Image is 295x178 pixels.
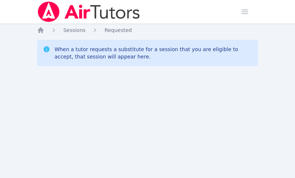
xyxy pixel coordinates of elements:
a: Sessions [63,26,86,34]
img: Air Tutors [37,1,141,22]
span: Requested [104,27,132,33]
span: Sessions [63,27,86,33]
div: When a tutor requests a substitute for a session that you are eligible to accept, that session wi... [55,46,252,60]
a: Requested [104,26,132,34]
nav: Breadcrumb [37,26,258,34]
